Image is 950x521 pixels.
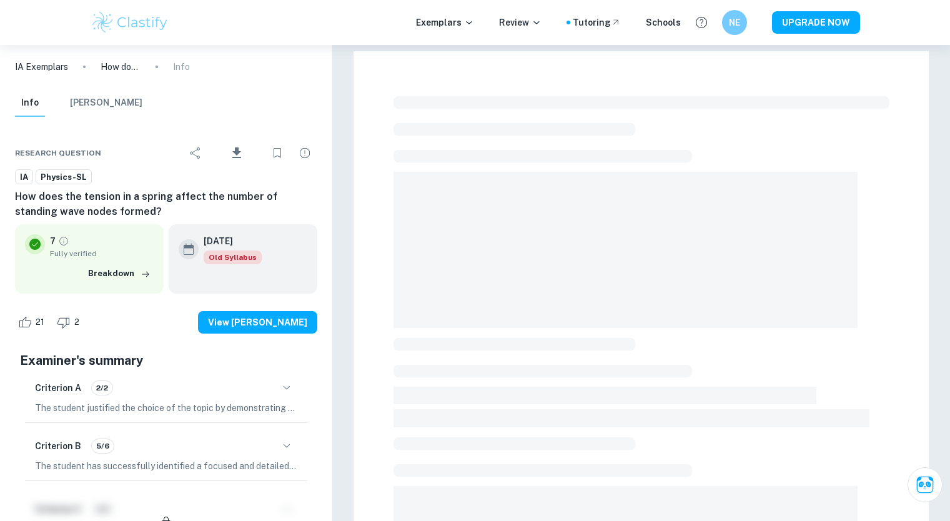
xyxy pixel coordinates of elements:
div: Share [183,141,208,166]
p: Info [173,60,190,74]
span: 2/2 [92,382,112,394]
button: UPGRADE NOW [772,11,860,34]
button: NE [722,10,747,35]
div: Dislike [54,312,86,332]
h6: How does the tension in a spring affect the number of standing wave nodes formed? [15,189,317,219]
h6: Criterion A [35,381,81,395]
span: 5/6 [92,440,114,452]
button: Help and Feedback [691,12,712,33]
a: IA [15,169,33,185]
a: IA Exemplars [15,60,68,74]
span: 21 [29,316,51,329]
a: Tutoring [573,16,621,29]
h6: Criterion B [35,439,81,453]
div: Download [210,137,262,169]
h6: [DATE] [204,234,252,248]
span: Old Syllabus [204,251,262,264]
div: Starting from the May 2025 session, the Physics IA requirements have changed. It's OK to refer to... [204,251,262,264]
span: IA [16,171,32,184]
p: Review [499,16,542,29]
button: Info [15,89,45,117]
h5: Examiner's summary [20,351,312,370]
p: 7 [50,234,56,248]
button: View [PERSON_NAME] [198,311,317,334]
button: [PERSON_NAME] [70,89,142,117]
span: Physics-SL [36,171,91,184]
p: The student justified the choice of the topic by demonstrating personal significance, interest, a... [35,401,297,415]
h6: NE [727,16,741,29]
img: Clastify logo [91,10,170,35]
div: Bookmark [265,141,290,166]
span: Research question [15,147,101,159]
button: Ask Clai [908,467,943,502]
div: Report issue [292,141,317,166]
a: Grade fully verified [58,236,69,247]
span: 2 [67,316,86,329]
a: Schools [646,16,681,29]
button: Breakdown [85,264,154,283]
span: Fully verified [50,248,154,259]
p: The student has successfully identified a focused and detailed topic of investigation, specifical... [35,459,297,473]
a: Physics-SL [36,169,92,185]
div: Like [15,312,51,332]
p: How does the tension in a spring affect the number of standing wave nodes formed? [101,60,141,74]
p: Exemplars [416,16,474,29]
